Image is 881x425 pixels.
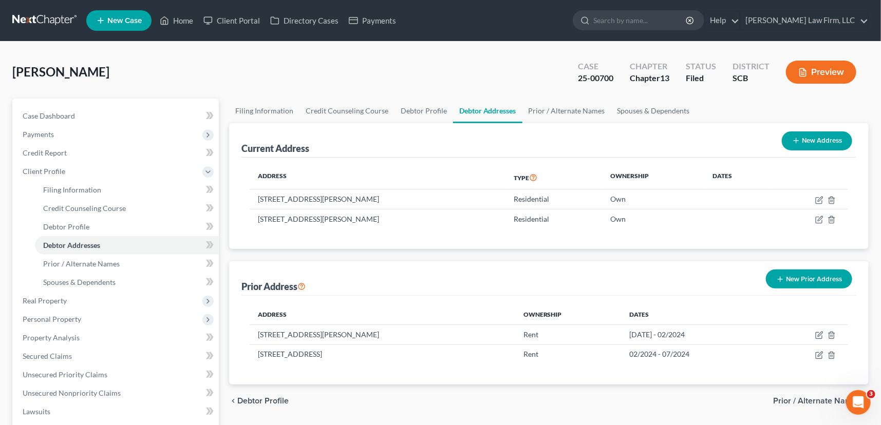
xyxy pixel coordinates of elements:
[250,304,515,324] th: Address
[846,390,871,415] iframe: Intercom live chat
[43,204,126,212] span: Credit Counseling Course
[35,236,219,255] a: Debtor Addresses
[43,222,89,231] span: Debtor Profile
[578,72,613,84] div: 25-00700
[43,241,100,249] span: Debtor Addresses
[740,11,868,30] a: [PERSON_NAME] Law Firm, LLC
[515,344,621,364] td: Rent
[12,64,109,79] span: [PERSON_NAME]
[23,407,50,416] span: Lawsuits
[35,273,219,292] a: Spouses & Dependents
[43,185,101,194] span: Filing Information
[198,11,265,30] a: Client Portal
[506,189,603,209] td: Residential
[107,17,142,25] span: New Case
[506,166,603,189] th: Type
[686,72,716,84] div: Filed
[14,365,219,384] a: Unsecured Priority Claims
[603,209,705,228] td: Own
[35,199,219,218] a: Credit Counseling Course
[621,344,768,364] td: 02/2024 - 07/2024
[603,189,705,209] td: Own
[766,269,852,288] button: New Prior Address
[630,72,669,84] div: Chapter
[43,259,120,268] span: Prior / Alternate Names
[250,189,506,209] td: [STREET_ADDRESS][PERSON_NAME]
[522,99,611,123] a: Prior / Alternate Names
[23,111,75,120] span: Case Dashboard
[23,315,81,323] span: Personal Property
[35,255,219,273] a: Prior / Alternate Names
[344,11,401,30] a: Payments
[593,11,687,30] input: Search by name...
[630,61,669,72] div: Chapter
[229,397,289,405] button: chevron_left Debtor Profile
[733,72,770,84] div: SCB
[773,397,860,405] span: Prior / Alternate Names
[621,304,768,324] th: Dates
[453,99,522,123] a: Debtor Addresses
[23,333,80,342] span: Property Analysis
[241,142,309,154] div: Current Address
[686,61,716,72] div: Status
[237,397,289,405] span: Debtor Profile
[23,148,67,157] span: Credit Report
[241,280,306,293] div: Prior Address
[611,99,696,123] a: Spouses & Dependents
[578,61,613,72] div: Case
[23,296,67,305] span: Real Property
[250,209,506,228] td: [STREET_ADDRESS][PERSON_NAME]
[43,278,116,286] span: Spouses & Dependents
[23,130,54,139] span: Payments
[14,347,219,365] a: Secured Claims
[660,73,669,83] span: 13
[705,166,772,189] th: Dates
[23,167,65,176] span: Client Profile
[155,11,198,30] a: Home
[35,181,219,199] a: Filing Information
[250,166,506,189] th: Address
[14,107,219,125] a: Case Dashboard
[515,304,621,324] th: Ownership
[395,99,453,123] a: Debtor Profile
[733,61,770,72] div: District
[705,11,739,30] a: Help
[14,144,219,162] a: Credit Report
[782,131,852,150] button: New Address
[23,352,72,360] span: Secured Claims
[515,325,621,344] td: Rent
[23,389,121,397] span: Unsecured Nonpriority Claims
[14,384,219,402] a: Unsecured Nonpriority Claims
[299,99,395,123] a: Credit Counseling Course
[35,218,219,236] a: Debtor Profile
[229,397,237,405] i: chevron_left
[603,166,705,189] th: Ownership
[867,390,875,398] span: 3
[265,11,344,30] a: Directory Cases
[506,209,603,228] td: Residential
[14,329,219,347] a: Property Analysis
[14,402,219,421] a: Lawsuits
[23,370,107,379] span: Unsecured Priority Claims
[250,325,515,344] td: [STREET_ADDRESS][PERSON_NAME]
[250,344,515,364] td: [STREET_ADDRESS]
[773,397,869,405] button: Prior / Alternate Names chevron_right
[786,61,856,84] button: Preview
[229,99,299,123] a: Filing Information
[621,325,768,344] td: [DATE] - 02/2024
